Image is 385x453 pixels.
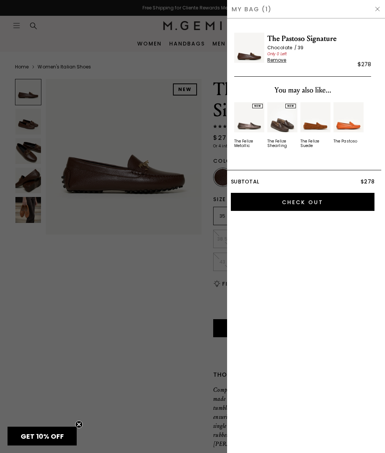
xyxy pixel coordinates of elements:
span: The Pastoso Signature [267,33,371,45]
input: Check Out [231,193,374,211]
a: NEWThe Felize Metallic [234,102,264,148]
div: $278 [358,60,371,69]
img: v_11814_01_Main_New_TheFelize_Saddle_Suede_290x387_crop_center.jpg [300,102,330,132]
span: Chocolate [267,44,298,51]
div: NEW [252,104,263,108]
span: Only 0 Left [267,51,287,57]
div: GET 10% OFFClose teaser [8,427,77,445]
button: Close teaser [75,421,83,428]
img: The Pastoso Signature [234,33,264,63]
span: 39 [298,44,303,51]
span: Subtotal [231,178,259,185]
div: The Felize Shearling [267,139,297,148]
span: Remove [267,57,286,63]
div: The Pastoso [333,139,357,144]
div: The Felize Suede [300,139,330,148]
a: The Pastoso [333,102,364,144]
img: 7245292175419_02_Hover_New_TheFerlizeShearling_Chocolate_Crocco_290x387_crop_center.jpg [267,102,297,132]
span: $278 [361,178,374,185]
img: 7385131909179_01_Main_New_TheFelize_Cocoa_MetallicLeather_290x387_crop_center.jpg [234,102,264,132]
img: v_12031_01_Main_New_ThePastoso_Orangina_Leather_290x387_crop_center.jpg [333,102,364,132]
div: NEW [285,104,296,108]
span: GET 10% OFF [21,432,64,441]
div: You may also like... [234,84,371,96]
img: Hide Drawer [374,6,380,12]
a: The Felize Suede [300,102,330,148]
div: The Felize Metallic [234,139,264,148]
a: NEWThe Felize Shearling [267,102,297,148]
